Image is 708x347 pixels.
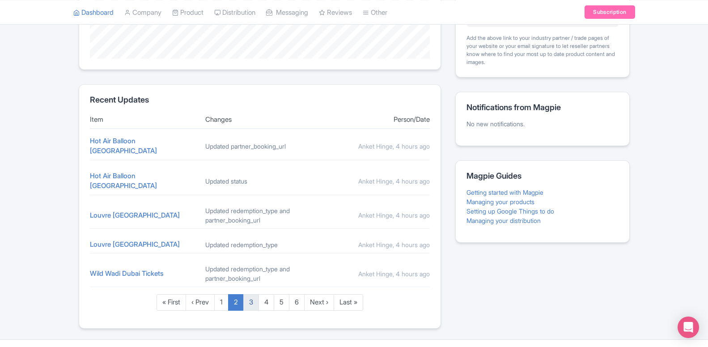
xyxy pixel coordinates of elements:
[90,95,430,104] h2: Recent Updates
[678,317,699,338] div: Open Intercom Messenger
[90,115,199,125] div: Item
[90,171,157,190] a: Hot Air Balloon [GEOGRAPHIC_DATA]
[90,240,180,248] a: Louvre [GEOGRAPHIC_DATA]
[466,207,554,215] a: Setting up Google Things to do
[466,171,618,180] h2: Magpie Guides
[466,103,618,112] h2: Notifications from Magpie
[228,294,244,311] a: 2
[321,210,430,220] div: Anket Hinge, 4 hours ago
[90,137,157,155] a: Hot Air Balloon [GEOGRAPHIC_DATA]
[205,240,314,249] div: Updated redemption_type
[274,294,289,311] a: 5
[243,294,259,311] a: 3
[321,115,430,125] div: Person/Date
[466,198,534,206] a: Managing your products
[259,294,274,311] a: 4
[205,141,314,151] div: Updated partner_booking_url
[186,294,215,311] a: ‹ Prev
[321,176,430,186] div: Anket Hinge, 4 hours ago
[466,188,543,196] a: Getting started with Magpie
[321,269,430,278] div: Anket Hinge, 4 hours ago
[157,294,186,311] a: « First
[585,5,635,19] a: Subscription
[205,264,314,283] div: Updated redemption_type and partner_booking_url
[289,294,305,311] a: 6
[205,176,314,186] div: Updated status
[334,294,363,311] a: Last »
[321,141,430,151] div: Anket Hinge, 4 hours ago
[90,269,164,278] a: Wild Wadi Dubai Tickets
[90,211,180,219] a: Louvre [GEOGRAPHIC_DATA]
[205,115,314,125] div: Changes
[205,206,314,225] div: Updated redemption_type and partner_booking_url
[214,294,229,311] a: 1
[466,34,618,66] div: Add the above link to your industry partner / trade pages of your website or your email signature...
[321,240,430,249] div: Anket Hinge, 4 hours ago
[466,217,541,224] a: Managing your distribution
[466,119,618,129] p: No new notifications.
[304,294,334,311] a: Next ›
